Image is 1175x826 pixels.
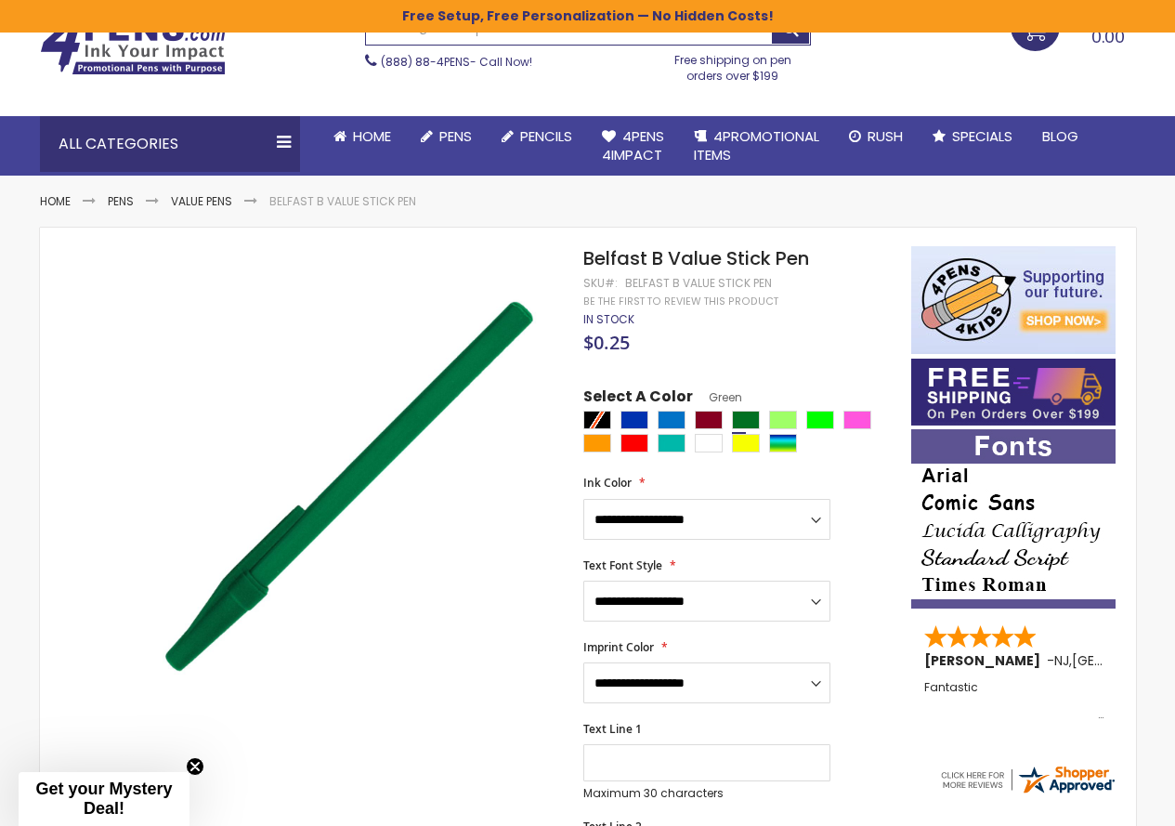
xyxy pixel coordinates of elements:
span: Select A Color [583,387,693,412]
div: Fantastic [924,681,1104,721]
span: Ink Color [583,475,632,491]
img: 4Pens Custom Pens and Promotional Products [40,16,226,75]
img: 4pens 4 kids [911,246,1116,354]
span: - Call Now! [381,54,532,70]
img: 4pens.com widget logo [938,763,1116,796]
span: In stock [583,311,634,327]
span: Pens [439,126,472,146]
a: Pens [406,116,487,157]
a: 4Pens4impact [587,116,679,177]
div: Blue [620,411,648,429]
span: [PERSON_NAME] [924,651,1047,670]
a: Be the first to review this product [583,295,778,308]
iframe: Google Customer Reviews [1022,776,1175,826]
div: Assorted [769,434,797,452]
div: Burgundy [695,411,723,429]
a: (888) 88-4PENS [381,54,470,70]
div: Free shipping on pen orders over $199 [655,46,811,83]
a: Value Pens [171,193,232,209]
img: font-personalization-examples [911,429,1116,609]
img: belfast-b-dk-green_1_1.jpg [135,273,559,698]
a: Specials [918,116,1027,157]
span: Green [693,389,742,405]
div: Belfast B Value Stick Pen [625,276,772,291]
a: 4pens.com certificate URL [938,784,1116,800]
span: 4Pens 4impact [602,126,664,164]
img: Free shipping on orders over $199 [911,359,1116,426]
span: Get your Mystery Deal! [35,780,172,818]
span: 4PROMOTIONAL ITEMS [694,126,819,164]
div: Teal [658,434,685,452]
div: Orange [583,434,611,452]
a: Home [319,116,406,157]
div: Green [732,411,760,429]
a: Pens [108,193,134,209]
div: Green Light [769,411,797,429]
a: Home [40,193,71,209]
div: Get your Mystery Deal!Close teaser [19,772,189,826]
div: Yellow [732,434,760,452]
span: Belfast B Value Stick Pen [583,245,809,271]
div: Red [620,434,648,452]
a: 4PROMOTIONALITEMS [679,116,834,177]
span: Pencils [520,126,572,146]
button: Close teaser [186,757,204,776]
span: Text Line 1 [583,721,642,737]
li: Belfast B Value Stick Pen [269,194,416,209]
div: Availability [583,312,634,327]
a: Pencils [487,116,587,157]
div: White [695,434,723,452]
p: Maximum 30 characters [583,786,830,801]
span: 0.00 [1091,25,1125,48]
span: Blog [1042,126,1078,146]
span: Text Font Style [583,557,662,573]
a: Rush [834,116,918,157]
span: Imprint Color [583,639,654,655]
span: Rush [868,126,903,146]
span: $0.25 [583,330,630,355]
span: Specials [952,126,1012,146]
div: Blue Light [658,411,685,429]
div: Pink [843,411,871,429]
div: All Categories [40,116,300,172]
span: NJ [1054,651,1069,670]
a: Blog [1027,116,1093,157]
span: Home [353,126,391,146]
strong: SKU [583,275,618,291]
div: Lime Green [806,411,834,429]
